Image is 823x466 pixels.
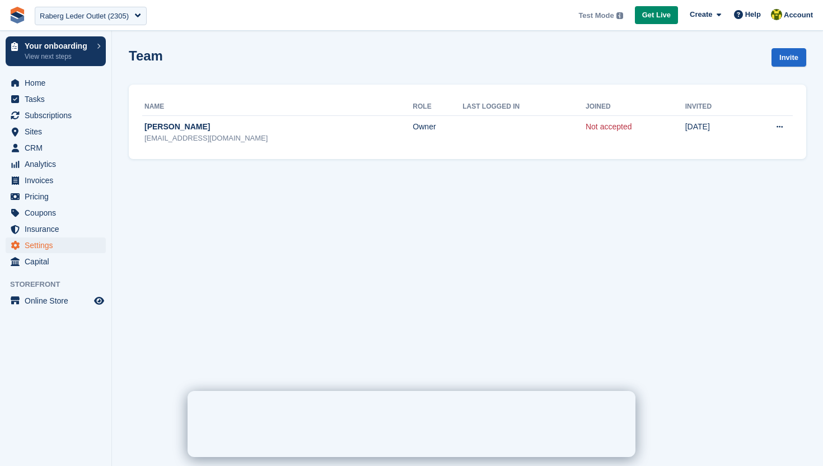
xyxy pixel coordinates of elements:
span: CRM [25,140,92,156]
img: stora-icon-8386f47178a22dfd0bd8f6a31ec36ba5ce8667c1dd55bd0f319d3a0aa187defe.svg [9,7,26,24]
th: Role [413,98,462,116]
td: [DATE] [685,115,742,150]
span: Online Store [25,293,92,309]
a: menu [6,156,106,172]
a: menu [6,91,106,107]
img: Rob Sweeney [771,9,782,20]
a: Invite [771,48,806,67]
span: Insurance [25,221,92,237]
a: menu [6,254,106,269]
td: Owner [413,115,462,150]
span: Pricing [25,189,92,204]
span: Coupons [25,205,92,221]
th: Last logged in [462,98,586,116]
a: Get Live [635,6,678,25]
span: Storefront [10,279,111,290]
a: menu [6,237,106,253]
a: menu [6,75,106,91]
a: menu [6,108,106,123]
th: Invited [685,98,742,116]
a: menu [6,205,106,221]
div: Raberg Leder Outlet (2305) [40,11,129,22]
a: menu [6,173,106,188]
span: Sites [25,124,92,139]
span: Help [745,9,761,20]
a: Preview store [92,294,106,307]
span: Test Mode [578,10,614,21]
span: Capital [25,254,92,269]
a: menu [6,189,106,204]
th: Name [142,98,413,116]
span: Subscriptions [25,108,92,123]
div: [EMAIL_ADDRESS][DOMAIN_NAME] [144,133,413,144]
a: menu [6,221,106,237]
span: Invoices [25,173,92,188]
span: Home [25,75,92,91]
a: menu [6,124,106,139]
h1: Team [129,48,163,63]
span: Create [690,9,712,20]
iframe: Intercom live chat banner [188,391,635,457]
span: Account [784,10,813,21]
th: Joined [586,98,685,116]
a: Your onboarding View next steps [6,36,106,66]
span: Get Live [642,10,671,21]
a: Not accepted [586,122,632,131]
a: menu [6,293,106,309]
p: View next steps [25,52,91,62]
div: [PERSON_NAME] [144,121,413,133]
img: icon-info-grey-7440780725fd019a000dd9b08b2336e03edf1995a4989e88bcd33f0948082b44.svg [616,12,623,19]
span: Settings [25,237,92,253]
span: Analytics [25,156,92,172]
a: menu [6,140,106,156]
span: Tasks [25,91,92,107]
p: Your onboarding [25,42,91,50]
